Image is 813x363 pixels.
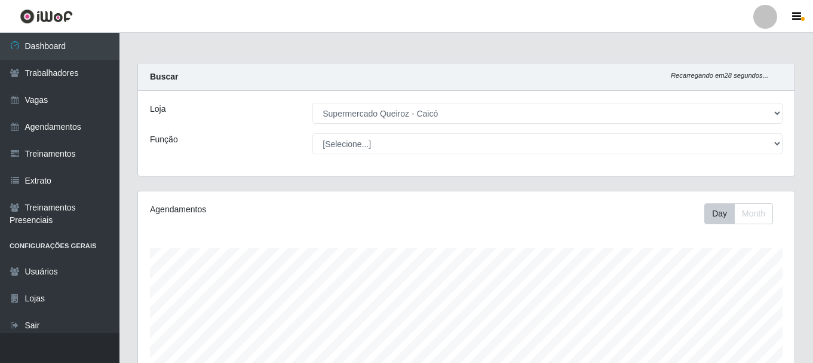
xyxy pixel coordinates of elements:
[150,103,165,115] label: Loja
[704,203,735,224] button: Day
[150,72,178,81] strong: Buscar
[704,203,783,224] div: Toolbar with button groups
[734,203,773,224] button: Month
[704,203,773,224] div: First group
[150,203,403,216] div: Agendamentos
[671,72,768,79] i: Recarregando em 28 segundos...
[20,9,73,24] img: CoreUI Logo
[150,133,178,146] label: Função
